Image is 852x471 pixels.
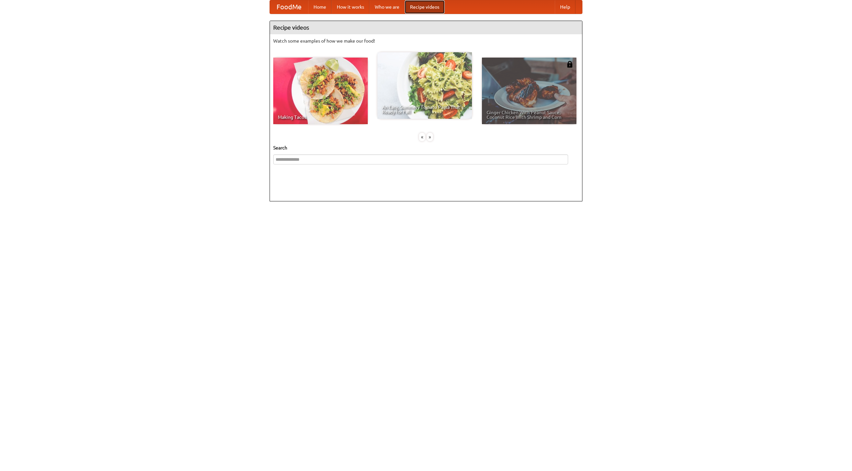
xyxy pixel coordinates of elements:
a: Home [308,0,331,14]
a: Help [555,0,575,14]
img: 483408.png [566,61,573,68]
a: Who we are [369,0,405,14]
div: « [419,133,425,141]
a: An Easy, Summery Tomato Pasta That's Ready for Fall [377,52,472,119]
a: Recipe videos [405,0,445,14]
a: How it works [331,0,369,14]
span: Making Tacos [278,115,363,119]
p: Watch some examples of how we make our food! [273,38,579,44]
h5: Search [273,144,579,151]
a: FoodMe [270,0,308,14]
span: An Easy, Summery Tomato Pasta That's Ready for Fall [382,105,467,114]
a: Making Tacos [273,58,368,124]
h4: Recipe videos [270,21,582,34]
div: » [427,133,433,141]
